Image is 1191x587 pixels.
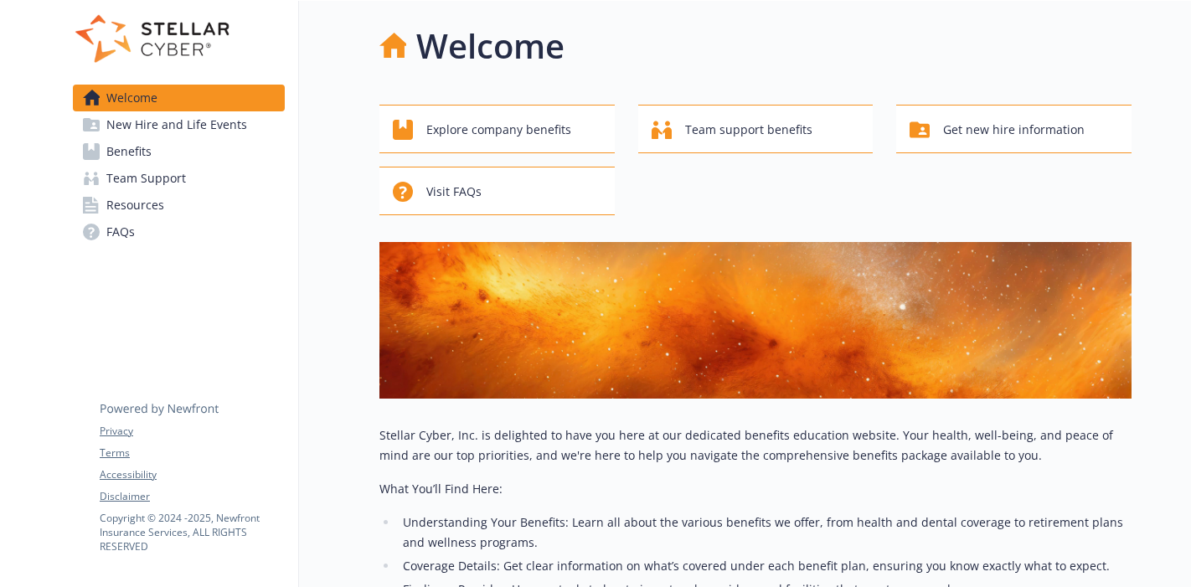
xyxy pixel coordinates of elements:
span: Visit FAQs [426,176,482,208]
span: Explore company benefits [426,114,571,146]
h1: Welcome [416,21,565,71]
a: Disclaimer [100,489,284,504]
span: Team Support [106,165,186,192]
p: Stellar Cyber, Inc. is delighted to have you here at our dedicated benefits education website. Yo... [379,425,1132,466]
a: Accessibility [100,467,284,482]
span: Benefits [106,138,152,165]
p: Copyright © 2024 - 2025 , Newfront Insurance Services, ALL RIGHTS RESERVED [100,511,284,554]
button: Get new hire information [896,105,1132,153]
span: Resources [106,192,164,219]
p: What You’ll Find Here: [379,479,1132,499]
button: Visit FAQs [379,167,615,215]
a: Welcome [73,85,285,111]
span: FAQs [106,219,135,245]
a: Privacy [100,424,284,439]
span: Welcome [106,85,157,111]
button: Team support benefits [638,105,874,153]
span: Team support benefits [685,114,812,146]
a: Resources [73,192,285,219]
button: Explore company benefits [379,105,615,153]
a: Terms [100,445,284,461]
a: FAQs [73,219,285,245]
a: New Hire and Life Events [73,111,285,138]
span: Get new hire information [943,114,1085,146]
a: Benefits [73,138,285,165]
span: New Hire and Life Events [106,111,247,138]
li: Understanding Your Benefits: Learn all about the various benefits we offer, from health and denta... [398,512,1132,553]
li: Coverage Details: Get clear information on what’s covered under each benefit plan, ensuring you k... [398,556,1132,576]
img: overview page banner [379,242,1132,399]
a: Team Support [73,165,285,192]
